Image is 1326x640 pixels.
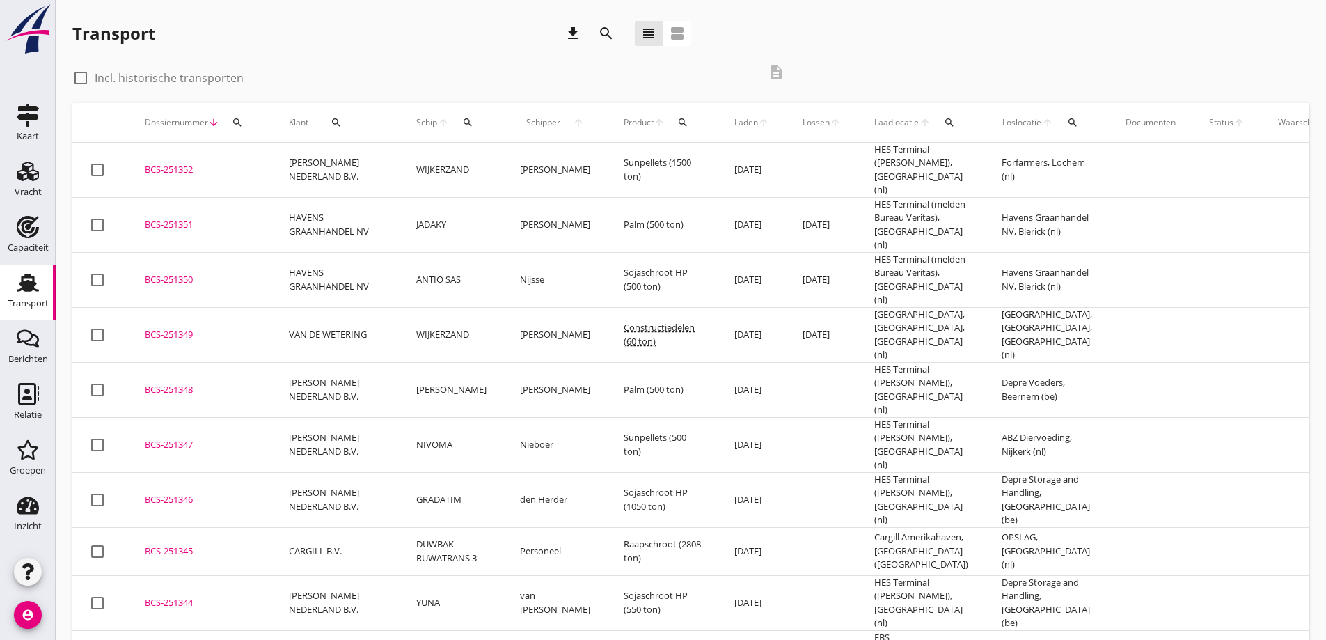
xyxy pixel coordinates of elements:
[874,116,919,129] span: Laadlocatie
[208,117,219,128] i: arrow_downward
[607,527,718,575] td: Raapschroot (2808 ton)
[8,243,49,252] div: Capaciteit
[624,321,695,348] span: Constructiedelen (60 ton)
[830,117,841,128] i: arrow_upward
[145,328,255,342] div: BCS-251349
[438,117,450,128] i: arrow_upward
[400,252,503,307] td: ANTIO SAS
[858,527,985,575] td: Cargill Amerikahaven, [GEOGRAPHIC_DATA] ([GEOGRAPHIC_DATA])
[503,197,607,252] td: [PERSON_NAME]
[400,307,503,362] td: WIJKERZAND
[607,575,718,630] td: Sojaschroot HP (550 ton)
[145,116,208,129] span: Dossiernummer
[462,117,473,128] i: search
[985,307,1109,362] td: [GEOGRAPHIC_DATA], [GEOGRAPHIC_DATA], [GEOGRAPHIC_DATA] (nl)
[272,472,400,527] td: [PERSON_NAME] NEDERLAND B.V.
[718,472,786,527] td: [DATE]
[567,117,590,128] i: arrow_upward
[400,472,503,527] td: GRADATIM
[272,417,400,472] td: [PERSON_NAME] NEDERLAND B.V.
[17,132,39,141] div: Kaart
[1002,116,1042,129] span: Loslocatie
[272,307,400,362] td: VAN DE WETERING
[985,197,1109,252] td: Havens Graanhandel NV, Blerick (nl)
[400,575,503,630] td: YUNA
[718,252,786,307] td: [DATE]
[758,117,769,128] i: arrow_upward
[15,187,42,196] div: Vracht
[1042,117,1055,128] i: arrow_upward
[985,575,1109,630] td: Depre Storage and Handling, [GEOGRAPHIC_DATA] (be)
[607,143,718,198] td: Sunpellets (1500 ton)
[1233,117,1245,128] i: arrow_upward
[520,116,567,129] span: Schipper
[803,116,830,129] span: Lossen
[503,143,607,198] td: [PERSON_NAME]
[654,117,665,128] i: arrow_upward
[985,362,1109,417] td: Depre Voeders, Beernem (be)
[1126,116,1176,129] div: Documenten
[718,307,786,362] td: [DATE]
[565,25,581,42] i: download
[145,438,255,452] div: BCS-251347
[416,116,438,129] span: Schip
[985,417,1109,472] td: ABZ Diervoeding, Nijkerk (nl)
[919,117,931,128] i: arrow_upward
[786,307,858,362] td: [DATE]
[272,362,400,417] td: [PERSON_NAME] NEDERLAND B.V.
[858,307,985,362] td: [GEOGRAPHIC_DATA], [GEOGRAPHIC_DATA], [GEOGRAPHIC_DATA] (nl)
[944,117,955,128] i: search
[858,472,985,527] td: HES Terminal ([PERSON_NAME]), [GEOGRAPHIC_DATA] (nl)
[145,273,255,287] div: BCS-251350
[503,472,607,527] td: den Herder
[10,466,46,475] div: Groepen
[289,106,383,139] div: Klant
[14,601,42,629] i: account_circle
[718,417,786,472] td: [DATE]
[607,362,718,417] td: Palm (500 ton)
[786,197,858,252] td: [DATE]
[1067,117,1078,128] i: search
[598,25,615,42] i: search
[718,362,786,417] td: [DATE]
[858,143,985,198] td: HES Terminal ([PERSON_NAME]), [GEOGRAPHIC_DATA] (nl)
[272,197,400,252] td: HAVENS GRAANHANDEL NV
[718,527,786,575] td: [DATE]
[607,472,718,527] td: Sojaschroot HP (1050 ton)
[718,143,786,198] td: [DATE]
[503,362,607,417] td: [PERSON_NAME]
[272,143,400,198] td: [PERSON_NAME] NEDERLAND B.V.
[858,197,985,252] td: HES Terminal (melden Bureau Veritas), [GEOGRAPHIC_DATA] (nl)
[503,527,607,575] td: Personeel
[331,117,342,128] i: search
[985,472,1109,527] td: Depre Storage and Handling, [GEOGRAPHIC_DATA] (be)
[14,522,42,531] div: Inzicht
[145,545,255,559] div: BCS-251345
[858,252,985,307] td: HES Terminal (melden Bureau Veritas), [GEOGRAPHIC_DATA] (nl)
[985,143,1109,198] td: Forfarmers, Lochem (nl)
[145,596,255,610] div: BCS-251344
[272,252,400,307] td: HAVENS GRAANHANDEL NV
[718,197,786,252] td: [DATE]
[8,299,49,308] div: Transport
[858,417,985,472] td: HES Terminal ([PERSON_NAME]), [GEOGRAPHIC_DATA] (nl)
[503,417,607,472] td: Nieboer
[400,143,503,198] td: WIJKERZAND
[400,197,503,252] td: JADAKY
[272,575,400,630] td: [PERSON_NAME] NEDERLAND B.V.
[624,116,654,129] span: Product
[858,575,985,630] td: HES Terminal ([PERSON_NAME]), [GEOGRAPHIC_DATA] (nl)
[677,117,688,128] i: search
[3,3,53,55] img: logo-small.a267ee39.svg
[503,307,607,362] td: [PERSON_NAME]
[272,527,400,575] td: CARGILL B.V.
[985,252,1109,307] td: Havens Graanhandel NV, Blerick (nl)
[734,116,758,129] span: Laden
[400,362,503,417] td: [PERSON_NAME]
[145,383,255,397] div: BCS-251348
[607,197,718,252] td: Palm (500 ton)
[400,527,503,575] td: DUWBAK RUWATRANS 3
[145,218,255,232] div: BCS-251351
[14,410,42,419] div: Relatie
[503,252,607,307] td: Nijsse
